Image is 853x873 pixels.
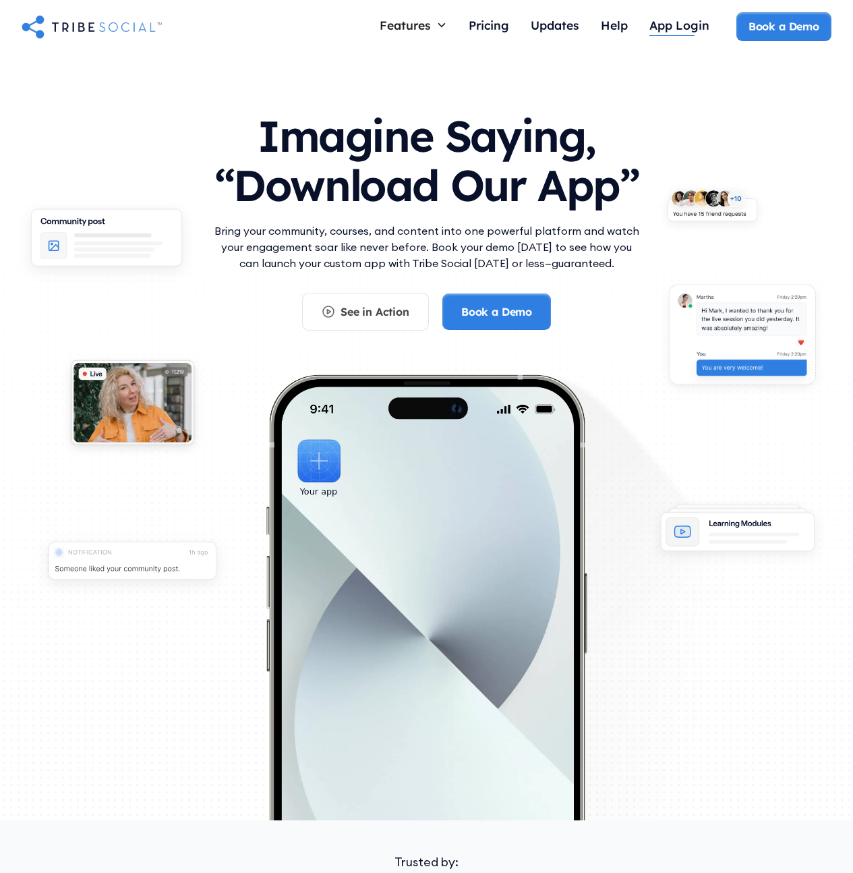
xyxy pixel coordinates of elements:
[639,12,720,41] a: App Login
[601,18,628,32] div: Help
[657,276,827,399] img: An illustration of chat
[380,18,431,32] div: Features
[590,12,639,41] a: Help
[60,352,205,459] img: An illustration of Live video
[736,12,831,40] a: Book a Demo
[27,853,826,871] div: Trusted by:
[657,182,767,235] img: An illustration of New friends requests
[211,223,643,271] p: Bring your community, courses, and content into one powerful platform and watch your engagement s...
[649,18,709,32] div: App Login
[300,484,337,499] div: Your app
[648,497,827,567] img: An illustration of Learning Modules
[302,293,429,331] a: See in Action
[531,18,579,32] div: Updates
[17,199,196,284] img: An illustration of Community Feed
[469,18,509,32] div: Pricing
[520,12,590,41] a: Updates
[458,12,520,41] a: Pricing
[442,293,551,330] a: Book a Demo
[341,304,409,319] div: See in Action
[211,98,643,217] h1: Imagine Saying, “Download Our App”
[34,532,231,597] img: An illustration of push notification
